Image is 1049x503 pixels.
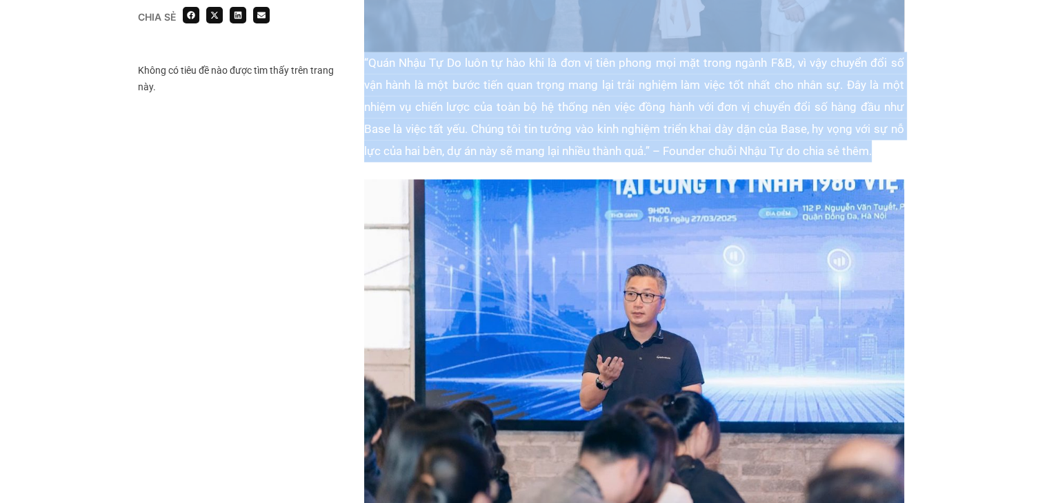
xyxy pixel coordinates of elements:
[253,7,270,23] div: Share on email
[138,62,343,95] div: Không có tiêu đề nào được tìm thấy trên trang này.
[206,7,223,23] div: Share on x-twitter
[183,7,199,23] div: Share on facebook
[364,52,904,162] p: “Quán Nhậu Tự Do luôn tự hào khi là đơn vị tiên phong mọi mặt trong ngành F&B, vì vậy chuyển đổi ...
[230,7,246,23] div: Share on linkedin
[138,12,176,22] div: Chia sẻ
